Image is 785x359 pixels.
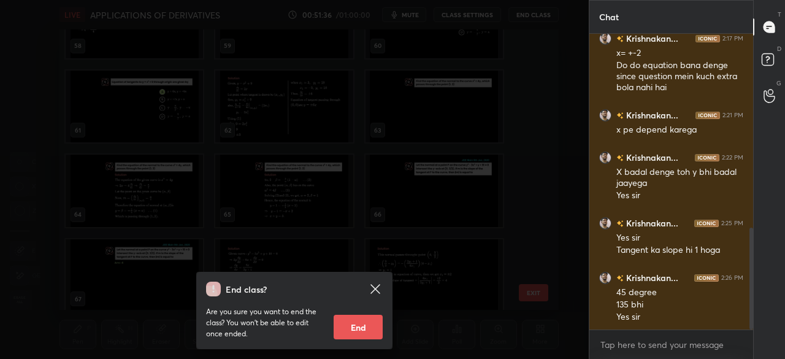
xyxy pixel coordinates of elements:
img: iconic-dark.1390631f.png [695,154,719,161]
img: no-rating-badge.077c3623.svg [616,275,624,282]
img: iconic-dark.1390631f.png [694,220,719,227]
img: 1881b24753b541a89cf93938dacf6847.jpg [599,217,611,230]
h6: Krishnakan... [624,109,678,122]
img: 1881b24753b541a89cf93938dacf6847.jpg [599,33,611,45]
div: Yes sir [616,190,743,202]
div: x= +-2 [616,47,743,60]
p: T [778,10,781,19]
div: Yes sir [616,232,743,244]
img: no-rating-badge.077c3623.svg [616,155,624,161]
div: Tangent ka slope hi 1 hoga [616,244,743,257]
div: 2:22 PM [722,154,743,161]
div: 2:26 PM [721,274,743,282]
img: no-rating-badge.077c3623.svg [616,112,624,119]
img: iconic-dark.1390631f.png [695,35,720,42]
div: Yes sir [616,311,743,323]
img: 1881b24753b541a89cf93938dacf6847.jpg [599,109,611,122]
div: 2:17 PM [722,35,743,42]
img: iconic-dark.1390631f.png [694,274,719,282]
h4: End class? [226,283,267,296]
h6: Krishnakan... [624,32,678,45]
div: 45 degree [616,287,743,299]
img: 1881b24753b541a89cf93938dacf6847.jpg [599,152,611,164]
div: grid [589,34,753,330]
img: iconic-dark.1390631f.png [695,112,720,119]
img: no-rating-badge.077c3623.svg [616,36,624,42]
p: Are you sure you want to end the class? You won’t be able to edit once ended. [206,306,324,339]
div: X badal denge toh y bhi badal jaayega [616,166,743,190]
img: no-rating-badge.077c3623.svg [616,220,624,227]
img: 1881b24753b541a89cf93938dacf6847.jpg [599,272,611,284]
p: G [776,79,781,88]
button: End [334,315,383,339]
p: Chat [589,1,629,33]
div: 2:21 PM [722,112,743,119]
p: D [777,44,781,53]
h6: Krishnakan... [624,151,678,164]
div: Do do equation bana denge since question mein kuch extra bola nahi hai [616,60,743,94]
h6: Krishnakan... [624,217,678,230]
div: 2:25 PM [721,220,743,227]
div: x pe depend karega [616,124,743,136]
h6: Krishnakan... [624,271,678,284]
div: 135 bhi [616,299,743,311]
